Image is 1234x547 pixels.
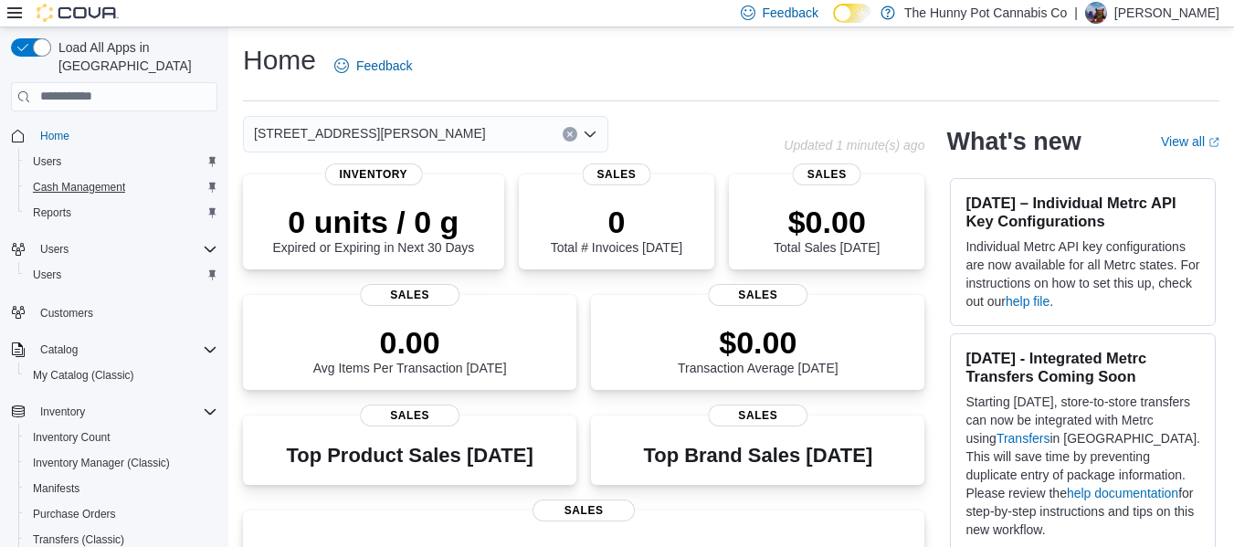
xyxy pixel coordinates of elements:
[40,342,78,357] span: Catalog
[26,176,217,198] span: Cash Management
[26,202,217,224] span: Reports
[286,445,533,467] h3: Top Product Sales [DATE]
[33,401,217,423] span: Inventory
[18,174,225,200] button: Cash Management
[26,176,132,198] a: Cash Management
[51,38,217,75] span: Load All Apps in [GEOGRAPHIC_DATA]
[40,242,69,257] span: Users
[313,324,507,361] p: 0.00
[37,4,119,22] img: Cova
[1074,2,1078,24] p: |
[26,503,123,525] a: Purchase Orders
[18,200,225,226] button: Reports
[582,163,650,185] span: Sales
[33,339,85,361] button: Catalog
[1067,486,1178,500] a: help documentation
[784,138,924,153] p: Updated 1 minute(s) ago
[793,163,861,185] span: Sales
[33,238,76,260] button: Users
[356,57,412,75] span: Feedback
[26,503,217,525] span: Purchase Orders
[18,501,225,527] button: Purchase Orders
[33,180,125,195] span: Cash Management
[33,401,92,423] button: Inventory
[4,337,225,363] button: Catalog
[26,364,217,386] span: My Catalog (Classic)
[360,405,460,426] span: Sales
[33,430,111,445] span: Inventory Count
[18,149,225,174] button: Users
[1161,134,1219,149] a: View allExternal link
[33,125,77,147] a: Home
[904,2,1067,24] p: The Hunny Pot Cannabis Co
[26,478,217,500] span: Manifests
[997,431,1050,446] a: Transfers
[965,349,1200,385] h3: [DATE] - Integrated Metrc Transfers Coming Soon
[33,456,170,470] span: Inventory Manager (Classic)
[965,194,1200,230] h3: [DATE] – Individual Metrc API Key Configurations
[551,204,682,255] div: Total # Invoices [DATE]
[708,405,808,426] span: Sales
[33,302,100,324] a: Customers
[4,237,225,262] button: Users
[18,262,225,288] button: Users
[4,399,225,425] button: Inventory
[18,476,225,501] button: Manifests
[26,426,217,448] span: Inventory Count
[583,127,597,142] button: Open list of options
[33,368,134,383] span: My Catalog (Classic)
[563,127,577,142] button: Clear input
[26,264,69,286] a: Users
[272,204,474,255] div: Expired or Expiring in Next 30 Days
[1085,2,1107,24] div: Kyle Billie
[33,339,217,361] span: Catalog
[4,122,225,149] button: Home
[40,405,85,419] span: Inventory
[965,393,1200,539] p: Starting [DATE], store-to-store transfers can now be integrated with Metrc using in [GEOGRAPHIC_D...
[272,204,474,240] p: 0 units / 0 g
[643,445,872,467] h3: Top Brand Sales [DATE]
[33,481,79,496] span: Manifests
[18,363,225,388] button: My Catalog (Classic)
[1006,294,1049,309] a: help file
[26,426,118,448] a: Inventory Count
[360,284,460,306] span: Sales
[26,478,87,500] a: Manifests
[774,204,880,240] p: $0.00
[1114,2,1219,24] p: [PERSON_NAME]
[551,204,682,240] p: 0
[33,268,61,282] span: Users
[40,306,93,321] span: Customers
[33,507,116,521] span: Purchase Orders
[946,127,1081,156] h2: What's new
[254,122,486,144] span: [STREET_ADDRESS][PERSON_NAME]
[26,202,79,224] a: Reports
[833,4,871,23] input: Dark Mode
[4,299,225,325] button: Customers
[327,47,419,84] a: Feedback
[33,238,217,260] span: Users
[708,284,808,306] span: Sales
[325,163,423,185] span: Inventory
[33,532,124,547] span: Transfers (Classic)
[774,204,880,255] div: Total Sales [DATE]
[678,324,838,375] div: Transaction Average [DATE]
[833,23,834,24] span: Dark Mode
[18,425,225,450] button: Inventory Count
[26,151,217,173] span: Users
[18,450,225,476] button: Inventory Manager (Classic)
[26,264,217,286] span: Users
[33,154,61,169] span: Users
[33,300,217,323] span: Customers
[763,4,818,22] span: Feedback
[40,129,69,143] span: Home
[243,42,316,79] h1: Home
[33,124,217,147] span: Home
[33,205,71,220] span: Reports
[965,237,1200,310] p: Individual Metrc API key configurations are now available for all Metrc states. For instructions ...
[533,500,635,521] span: Sales
[26,452,177,474] a: Inventory Manager (Classic)
[26,452,217,474] span: Inventory Manager (Classic)
[1208,137,1219,148] svg: External link
[26,364,142,386] a: My Catalog (Classic)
